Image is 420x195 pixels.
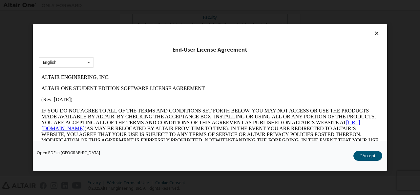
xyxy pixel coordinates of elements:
p: ALTAIR ENGINEERING, INC. [3,3,340,9]
p: IF YOU DO NOT AGREE TO ALL OF THE TERMS AND CONDITIONS SET FORTH BELOW, YOU MAY NOT ACCESS OR USE... [3,36,340,84]
p: (Rev. [DATE]) [3,25,340,31]
a: Open PDF in [GEOGRAPHIC_DATA] [37,151,100,155]
p: ALTAIR ONE STUDENT EDITION SOFTWARE LICENSE AGREEMENT [3,14,340,20]
a: [URL][DOMAIN_NAME] [3,48,322,60]
button: I Accept [353,151,382,161]
div: English [43,61,56,64]
div: End-User License Agreement [39,47,381,53]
